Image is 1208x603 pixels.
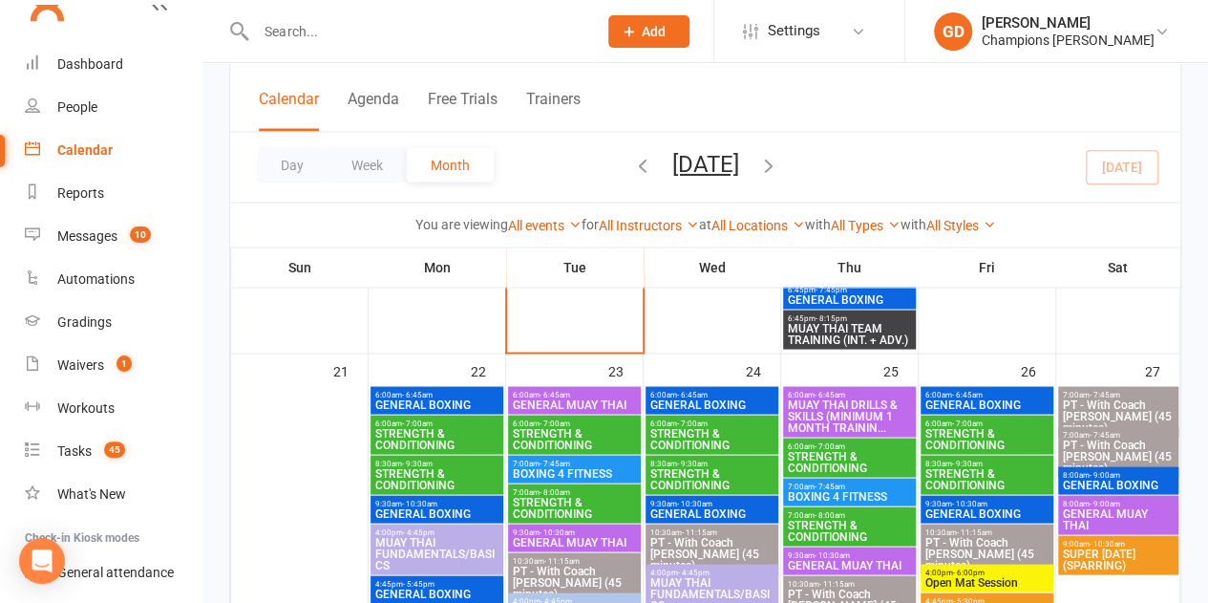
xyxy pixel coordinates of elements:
[746,354,780,385] div: 24
[787,293,912,305] span: GENERAL BOXING
[57,486,126,502] div: What's New
[374,398,499,410] span: GENERAL BOXING
[816,285,847,293] span: - 7:45pm
[506,247,644,287] th: Tue
[25,387,201,430] a: Workouts
[982,14,1155,32] div: [PERSON_NAME]
[540,528,575,536] span: - 10:30am
[117,355,132,372] span: 1
[582,216,599,231] strong: for
[57,443,92,459] div: Tasks
[815,390,845,398] span: - 6:45am
[952,390,983,398] span: - 6:45am
[1062,539,1175,548] span: 9:00am
[512,419,637,427] span: 6:00am
[815,550,850,559] span: - 10:30am
[649,499,774,507] span: 9:30am
[699,216,711,231] strong: at
[649,528,774,536] span: 10:30am
[25,344,201,387] a: Waivers 1
[919,247,1056,287] th: Fri
[25,215,201,258] a: Messages 10
[25,258,201,301] a: Automations
[1145,354,1179,385] div: 27
[130,226,151,243] span: 10
[953,568,985,576] span: - 6:00pm
[1090,470,1120,479] span: - 9:00am
[1062,390,1175,398] span: 7:00am
[831,217,901,232] a: All Types
[787,450,912,473] span: STRENGTH & CONDITIONING
[25,43,201,86] a: Dashboard
[231,247,369,287] th: Sun
[508,217,582,232] a: All events
[1062,439,1175,473] span: PT - With Coach [PERSON_NAME] (45 minutes)
[924,536,1049,571] span: PT - With Coach [PERSON_NAME] (45 minutes)
[608,15,689,48] button: Add
[1056,247,1180,287] th: Sat
[512,390,637,398] span: 6:00am
[649,390,774,398] span: 6:00am
[787,398,912,433] span: MUAY THAI DRILLS & SKILLS (MINIMUM 1 MONTH TRAININ...
[1090,539,1125,548] span: - 10:30am
[781,247,919,287] th: Thu
[787,285,912,293] span: 6:45pm
[25,301,201,344] a: Gradings
[540,419,570,427] span: - 7:00am
[1062,507,1175,530] span: GENERAL MUAY THAI
[924,528,1049,536] span: 10:30am
[1090,390,1120,398] span: - 7:45am
[924,398,1049,410] span: GENERAL BOXING
[374,579,499,588] span: 4:45pm
[369,247,506,287] th: Mon
[1090,499,1120,507] span: - 9:00am
[815,441,845,450] span: - 7:00am
[768,10,820,53] span: Settings
[57,99,97,115] div: People
[644,247,781,287] th: Wed
[25,86,201,129] a: People
[934,12,972,51] div: GD
[816,313,847,322] span: - 8:15pm
[374,419,499,427] span: 6:00am
[544,556,580,565] span: - 11:15am
[512,556,637,565] span: 10:30am
[924,390,1049,398] span: 6:00am
[57,314,112,330] div: Gradings
[677,419,708,427] span: - 7:00am
[526,90,581,131] button: Trainers
[374,536,499,571] span: MUAY THAI FUNDAMENTALS/BASICS
[1021,354,1055,385] div: 26
[407,147,494,182] button: Month
[57,185,104,201] div: Reports
[649,467,774,490] span: STRENGTH & CONDITIONING
[402,419,433,427] span: - 7:00am
[787,313,912,322] span: 6:45pm
[428,90,498,131] button: Free Trials
[471,354,505,385] div: 22
[787,441,912,450] span: 6:00am
[926,217,996,232] a: All Styles
[649,419,774,427] span: 6:00am
[512,398,637,410] span: GENERAL MUAY THAI
[374,390,499,398] span: 6:00am
[787,550,912,559] span: 9:30am
[787,322,912,345] span: MUAY THAI TEAM TRAINING (INT. + ADV.)
[924,499,1049,507] span: 9:30am
[25,551,201,594] a: General attendance kiosk mode
[815,482,845,490] span: - 7:45am
[787,559,912,571] span: GENERAL MUAY THAI
[952,499,987,507] span: - 10:30am
[57,357,104,373] div: Waivers
[787,579,912,588] span: 10:30am
[1062,398,1175,433] span: PT - With Coach [PERSON_NAME] (45 minutes)
[402,499,437,507] span: - 10:30am
[787,510,912,519] span: 7:00am
[1062,470,1175,479] span: 8:00am
[649,398,774,410] span: GENERAL BOXING
[374,507,499,519] span: GENERAL BOXING
[57,271,135,287] div: Automations
[952,419,983,427] span: - 7:00am
[649,568,774,576] span: 4:00pm
[540,390,570,398] span: - 6:45am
